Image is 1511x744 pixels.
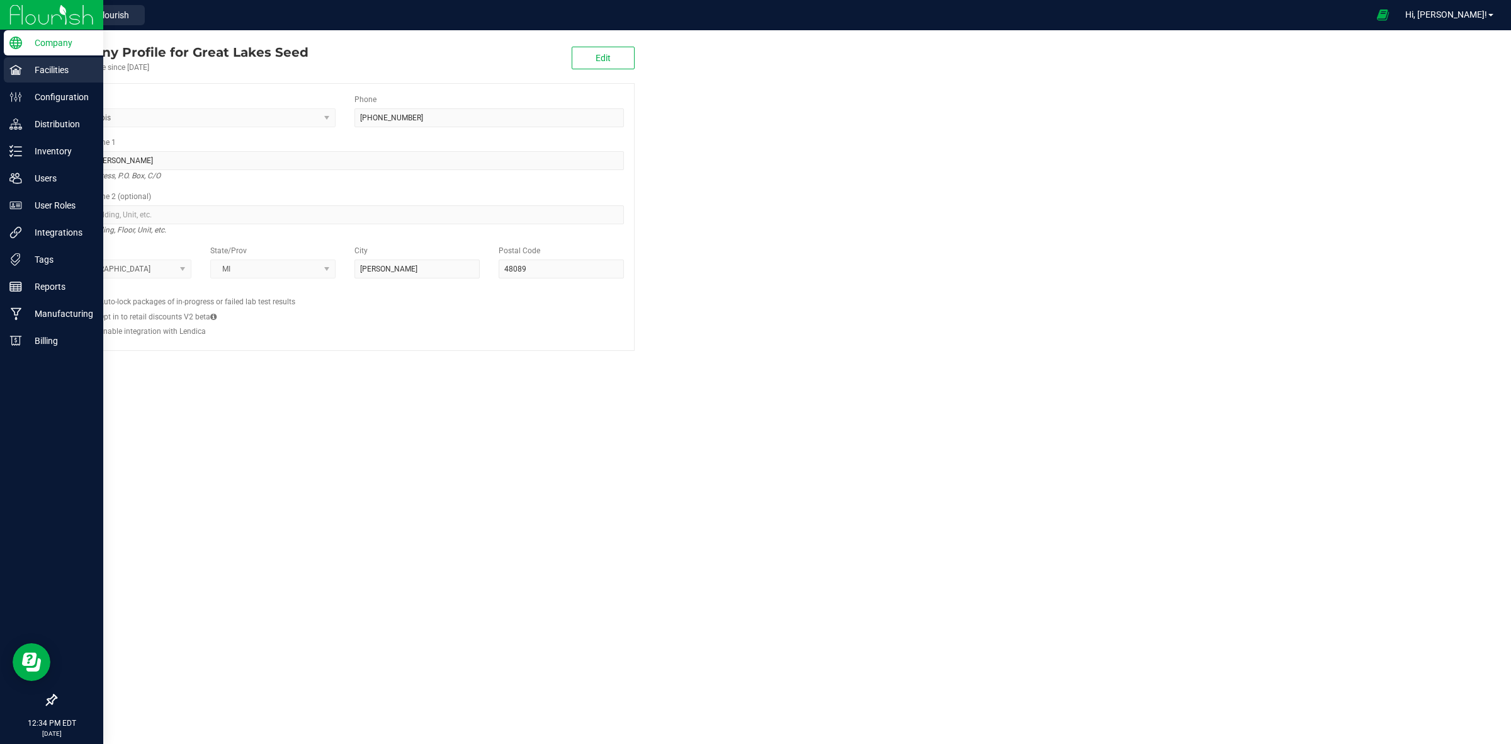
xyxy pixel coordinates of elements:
inline-svg: Facilities [9,64,22,76]
p: Facilities [22,62,98,77]
p: User Roles [22,198,98,213]
label: State/Prov [210,245,247,256]
p: Distribution [22,117,98,132]
p: 12:34 PM EDT [6,718,98,729]
p: Integrations [22,225,98,240]
i: Street address, P.O. Box, C/O [66,168,161,183]
label: Postal Code [499,245,540,256]
span: Open Ecommerce Menu [1369,3,1397,27]
p: Reports [22,279,98,294]
inline-svg: Reports [9,280,22,293]
inline-svg: Integrations [9,226,22,239]
inline-svg: Manufacturing [9,307,22,320]
p: Tags [22,252,98,267]
inline-svg: Tags [9,253,22,266]
div: Account active since [DATE] [55,62,308,73]
inline-svg: User Roles [9,199,22,212]
label: Address Line 2 (optional) [66,191,151,202]
label: Enable integration with Lendica [99,326,206,337]
p: Inventory [22,144,98,159]
label: Opt in to retail discounts V2 beta [99,311,217,323]
i: Suite, Building, Floor, Unit, etc. [66,222,166,238]
input: Address [66,151,624,170]
p: [DATE] [6,729,98,738]
p: Manufacturing [22,306,98,321]
label: Auto-lock packages of in-progress or failed lab test results [99,296,295,307]
label: Phone [354,94,376,105]
input: Postal Code [499,260,624,278]
span: Hi, [PERSON_NAME]! [1405,9,1487,20]
h2: Configs [66,288,624,296]
button: Edit [572,47,635,69]
div: Great Lakes Seed [55,43,308,62]
input: City [354,260,480,278]
iframe: Resource center [13,643,50,681]
inline-svg: Inventory [9,145,22,157]
span: Edit [596,53,611,63]
input: (123) 456-7890 [354,108,624,127]
p: Billing [22,333,98,348]
inline-svg: Distribution [9,118,22,130]
inline-svg: Billing [9,335,22,347]
p: Company [22,35,98,50]
p: Configuration [22,89,98,105]
inline-svg: Configuration [9,91,22,103]
input: Suite, Building, Unit, etc. [66,205,624,224]
p: Users [22,171,98,186]
inline-svg: Company [9,37,22,49]
label: City [354,245,368,256]
inline-svg: Users [9,172,22,185]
